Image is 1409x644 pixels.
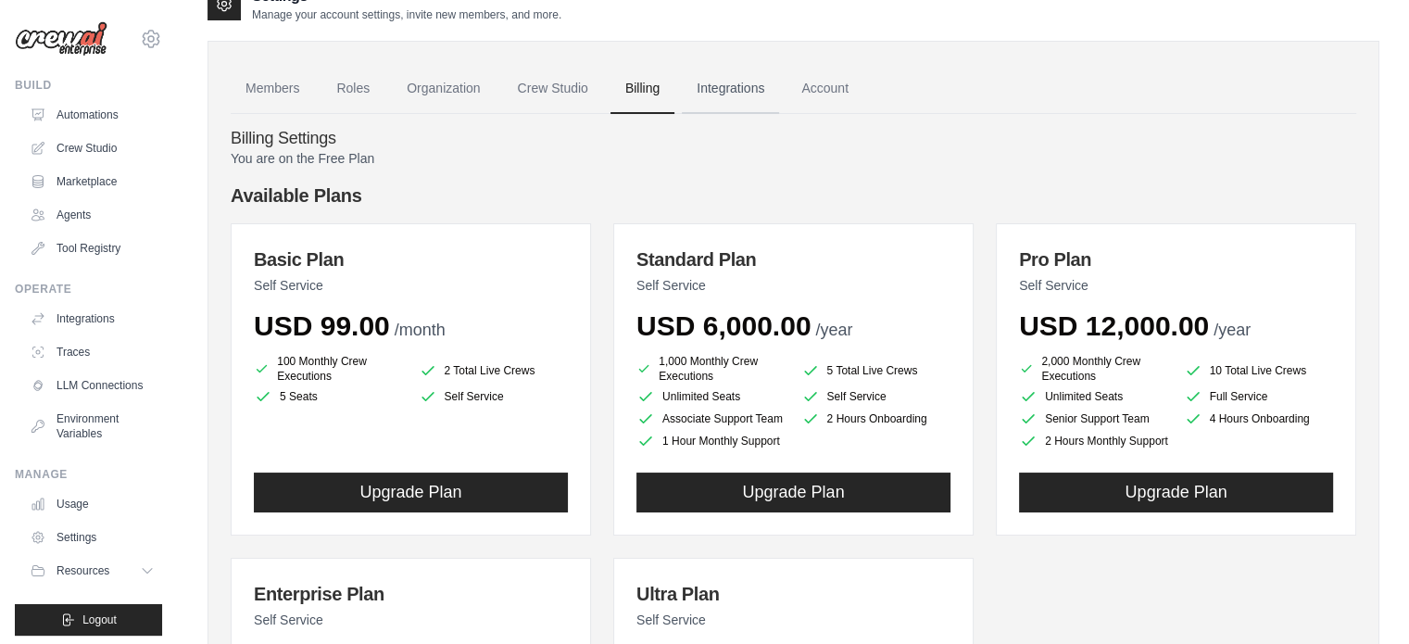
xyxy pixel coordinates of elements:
[1019,387,1169,406] li: Unlimited Seats
[231,64,314,114] a: Members
[22,100,162,130] a: Automations
[1019,246,1333,272] h3: Pro Plan
[22,371,162,400] a: LLM Connections
[636,246,950,272] h3: Standard Plan
[503,64,603,114] a: Crew Studio
[22,234,162,263] a: Tool Registry
[1019,410,1169,428] li: Senior Support Team
[231,129,1356,149] h4: Billing Settings
[254,611,568,629] p: Self Service
[254,473,568,512] button: Upgrade Plan
[254,276,568,295] p: Self Service
[231,183,1356,208] h4: Available Plans
[1184,387,1334,406] li: Full Service
[801,358,951,384] li: 5 Total Live Crews
[22,489,162,519] a: Usage
[254,354,404,384] li: 100 Monthly Crew Executions
[22,200,162,230] a: Agents
[786,64,863,114] a: Account
[57,563,109,578] span: Resources
[22,304,162,334] a: Integrations
[15,467,162,482] div: Manage
[1019,473,1333,512] button: Upgrade Plan
[636,354,786,384] li: 1,000 Monthly Crew Executions
[254,581,568,607] h3: Enterprise Plan
[636,310,811,341] span: USD 6,000.00
[682,64,779,114] a: Integrations
[1019,276,1333,295] p: Self Service
[1184,358,1334,384] li: 10 Total Live Crews
[252,7,561,22] p: Manage your account settings, invite new members, and more.
[636,473,950,512] button: Upgrade Plan
[254,310,390,341] span: USD 99.00
[395,321,446,339] span: /month
[22,337,162,367] a: Traces
[1019,432,1169,450] li: 2 Hours Monthly Support
[419,387,569,406] li: Self Service
[636,410,786,428] li: Associate Support Team
[1214,321,1251,339] span: /year
[1184,410,1334,428] li: 4 Hours Onboarding
[22,523,162,552] a: Settings
[321,64,384,114] a: Roles
[636,611,950,629] p: Self Service
[1019,310,1209,341] span: USD 12,000.00
[22,167,162,196] a: Marketplace
[815,321,852,339] span: /year
[636,581,950,607] h3: Ultra Plan
[636,432,786,450] li: 1 Hour Monthly Support
[801,387,951,406] li: Self Service
[392,64,495,114] a: Organization
[636,276,950,295] p: Self Service
[15,282,162,297] div: Operate
[231,149,1356,168] p: You are on the Free Plan
[254,246,568,272] h3: Basic Plan
[636,387,786,406] li: Unlimited Seats
[1019,354,1169,384] li: 2,000 Monthly Crew Executions
[15,78,162,93] div: Build
[1316,555,1409,644] iframe: Chat Widget
[801,410,951,428] li: 2 Hours Onboarding
[22,404,162,448] a: Environment Variables
[22,556,162,586] button: Resources
[22,133,162,163] a: Crew Studio
[82,612,117,627] span: Logout
[15,21,107,57] img: Logo
[419,358,569,384] li: 2 Total Live Crews
[254,387,404,406] li: 5 Seats
[610,64,674,114] a: Billing
[15,604,162,636] button: Logout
